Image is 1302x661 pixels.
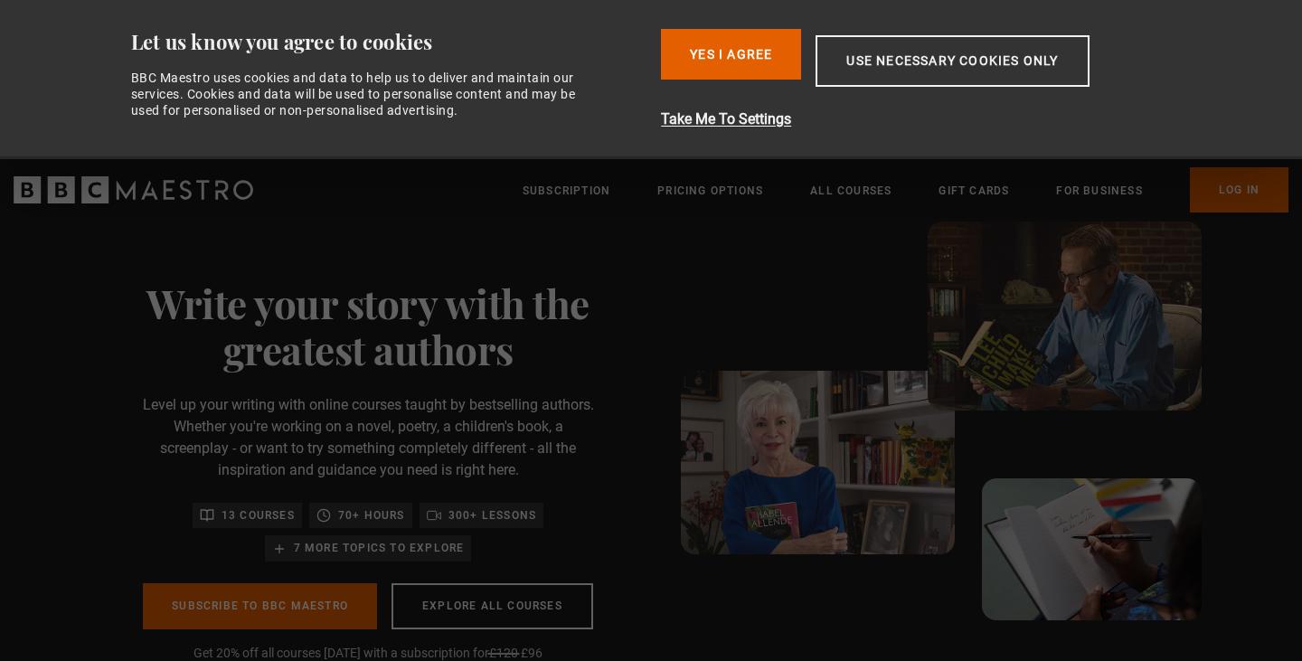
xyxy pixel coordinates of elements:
p: 70+ hours [338,506,405,524]
svg: BBC Maestro [14,176,253,203]
button: Yes I Agree [661,29,801,80]
div: BBC Maestro uses cookies and data to help us to deliver and maintain our services. Cookies and da... [131,70,596,119]
button: Take Me To Settings [661,109,1184,130]
p: 7 more topics to explore [294,539,465,557]
a: Subscribe to BBC Maestro [143,583,377,629]
a: Subscription [523,182,610,200]
p: 300+ lessons [448,506,536,524]
nav: Primary [523,167,1288,212]
span: £120 [489,646,518,660]
a: Pricing Options [657,182,763,200]
h1: Write your story with the greatest authors [137,279,599,373]
p: Level up your writing with online courses taught by bestselling authors. Whether you're working o... [137,394,599,481]
a: Explore all courses [392,583,593,629]
a: All Courses [810,182,892,200]
span: £96 [521,646,542,660]
div: Let us know you agree to cookies [131,29,647,55]
a: For business [1056,182,1142,200]
a: Log In [1190,167,1288,212]
button: Use necessary cookies only [816,35,1089,87]
p: 13 courses [222,506,295,524]
a: Gift Cards [939,182,1009,200]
